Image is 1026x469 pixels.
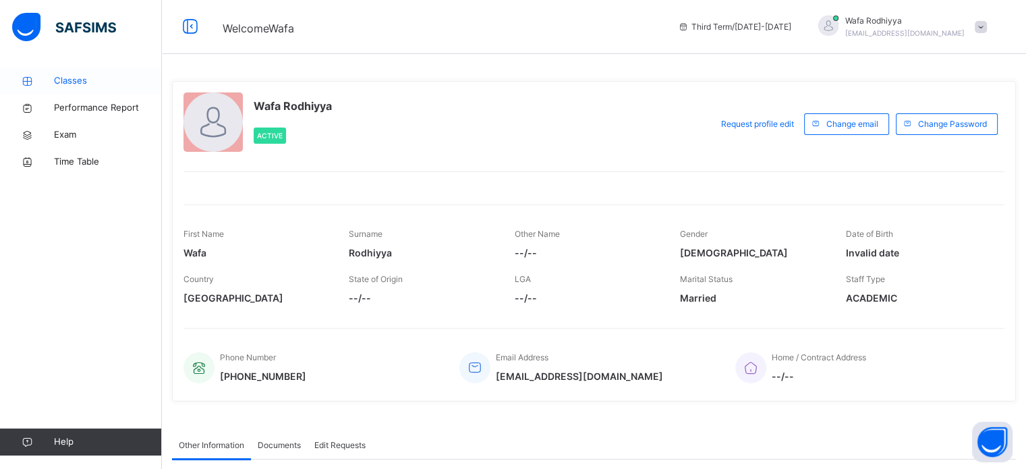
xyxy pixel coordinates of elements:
span: Exam [54,128,162,142]
span: Home / Contract Address [772,352,866,362]
span: Other Name [515,229,560,239]
span: Other Information [179,439,244,451]
span: Edit Requests [314,439,366,451]
span: Documents [258,439,301,451]
span: Marital Status [680,274,733,284]
button: Open asap [972,422,1013,462]
span: ACADEMIC [846,291,991,305]
span: Rodhiyya [349,246,494,260]
span: --/-- [772,369,866,383]
span: Change Password [918,118,987,130]
span: Phone Number [220,352,276,362]
span: [DEMOGRAPHIC_DATA] [680,246,825,260]
span: State of Origin [349,274,403,284]
span: First Name [183,229,224,239]
span: --/-- [515,291,660,305]
span: Married [680,291,825,305]
span: Time Table [54,155,162,169]
span: Staff Type [846,274,885,284]
img: safsims [12,13,116,41]
span: --/-- [349,291,494,305]
span: Classes [54,74,162,88]
span: Wafa Rodhiyya [254,98,332,114]
span: Date of Birth [846,229,893,239]
span: --/-- [515,246,660,260]
span: Active [257,132,283,140]
span: Performance Report [54,101,162,115]
span: session/term information [678,21,791,33]
span: Request profile edit [721,118,794,130]
span: Help [54,435,161,449]
span: Change email [826,118,878,130]
span: LGA [515,274,531,284]
span: [PHONE_NUMBER] [220,369,306,383]
div: WafaRodhiyya [805,15,994,39]
span: Welcome Wafa [223,22,294,35]
span: Email Address [496,352,548,362]
span: Invalid date [846,246,991,260]
span: Wafa Rodhiyya [845,15,965,27]
span: [GEOGRAPHIC_DATA] [183,291,329,305]
span: Wafa [183,246,329,260]
span: [EMAIL_ADDRESS][DOMAIN_NAME] [845,29,965,37]
span: Country [183,274,214,284]
span: Surname [349,229,382,239]
span: Gender [680,229,708,239]
span: [EMAIL_ADDRESS][DOMAIN_NAME] [496,369,663,383]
